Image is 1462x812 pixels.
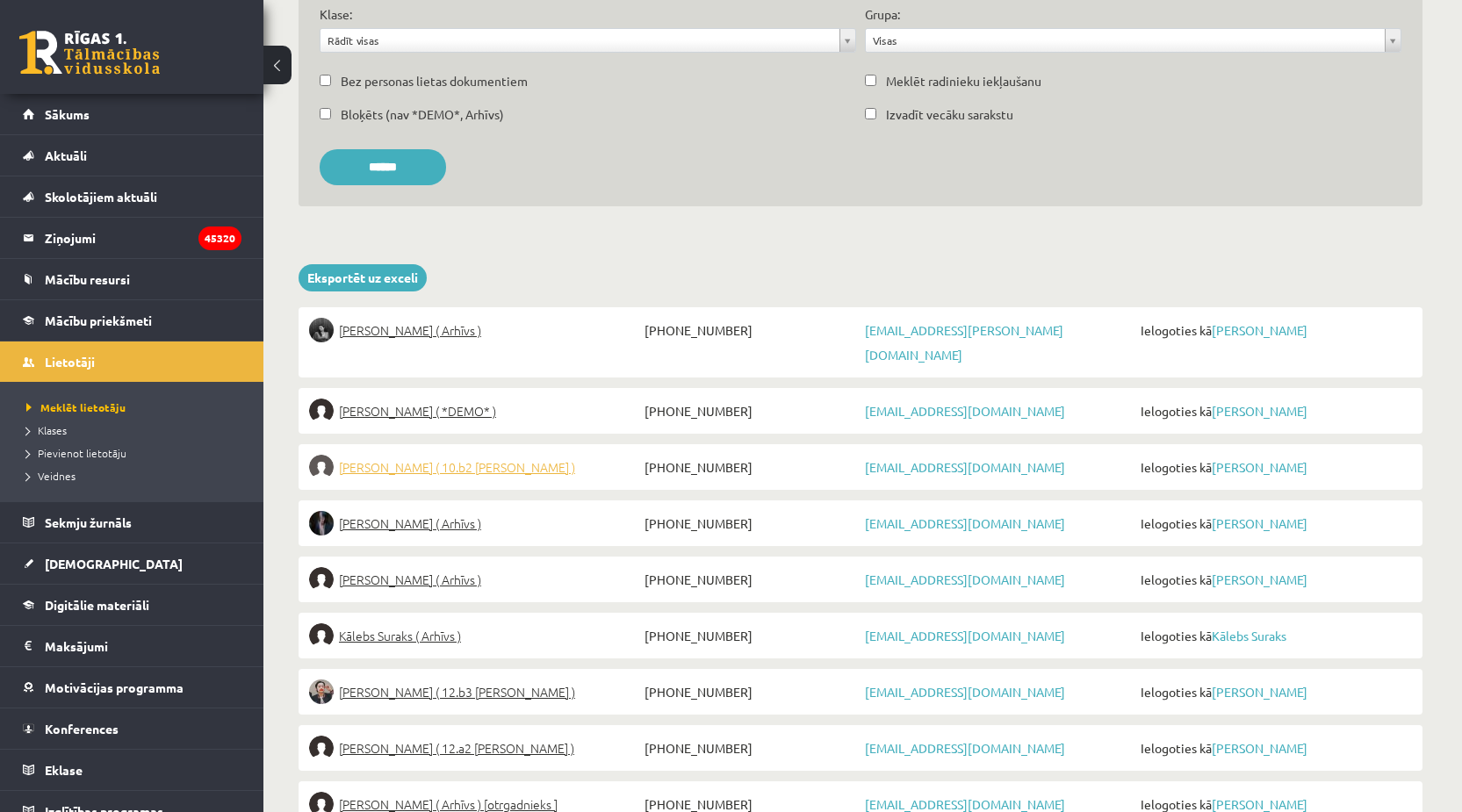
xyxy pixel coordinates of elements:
[865,459,1065,475] a: [EMAIL_ADDRESS][DOMAIN_NAME]
[23,259,241,299] a: Mācību resursi
[309,567,334,592] img: Milāna Rikmane
[640,511,861,535] span: [PHONE_NUMBER]
[341,105,504,124] label: Bloķēts (nav *DEMO*, Arhīvs)
[1136,399,1412,423] span: Ielogoties kā
[1212,515,1307,531] a: [PERSON_NAME]
[45,271,130,287] span: Mācību resursi
[865,515,1065,531] a: [EMAIL_ADDRESS][DOMAIN_NAME]
[1136,567,1412,592] span: Ielogoties kā
[1136,318,1412,342] span: Ielogoties kā
[26,469,76,483] span: Veidnes
[309,318,334,342] img: Aleksa Ērgle
[45,597,149,613] span: Digitālie materiāli
[640,455,861,479] span: [PHONE_NUMBER]
[45,762,83,778] span: Eklase
[45,626,241,666] legend: Maksājumi
[309,567,640,592] a: [PERSON_NAME] ( Arhīvs )
[866,29,1401,52] a: Visas
[23,667,241,708] a: Motivācijas programma
[1212,322,1307,338] a: [PERSON_NAME]
[339,736,574,760] span: [PERSON_NAME] ( 12.a2 [PERSON_NAME] )
[320,5,352,24] label: Klase:
[45,679,184,695] span: Motivācijas programma
[309,455,640,479] a: [PERSON_NAME] ( 10.b2 [PERSON_NAME] )
[339,318,481,342] span: [PERSON_NAME] ( Arhīvs )
[339,623,461,648] span: Kālebs Suraks ( Arhīvs )
[23,750,241,790] a: Eklase
[320,29,855,52] a: Rādīt visas
[339,679,575,704] span: [PERSON_NAME] ( 12.b3 [PERSON_NAME] )
[640,623,861,648] span: [PHONE_NUMBER]
[339,511,481,535] span: [PERSON_NAME] ( Arhīvs )
[1212,571,1307,587] a: [PERSON_NAME]
[309,318,640,342] a: [PERSON_NAME] ( Arhīvs )
[19,31,160,75] a: Rīgas 1. Tālmācības vidusskola
[886,72,1041,90] label: Meklēt radinieku iekļaušanu
[865,5,900,24] label: Grupa:
[865,796,1065,812] a: [EMAIL_ADDRESS][DOMAIN_NAME]
[45,147,87,163] span: Aktuāli
[309,399,640,423] a: [PERSON_NAME] ( *DEMO* )
[1136,455,1412,479] span: Ielogoties kā
[1212,459,1307,475] a: [PERSON_NAME]
[865,571,1065,587] a: [EMAIL_ADDRESS][DOMAIN_NAME]
[309,399,334,423] img: Linda Matisāne
[1212,628,1286,643] a: Kālebs Suraks
[23,300,241,341] a: Mācību priekšmeti
[26,468,246,484] a: Veidnes
[640,679,861,704] span: [PHONE_NUMBER]
[339,567,481,592] span: [PERSON_NAME] ( Arhīvs )
[341,72,528,90] label: Bez personas lietas dokumentiem
[23,502,241,543] a: Sekmju žurnāls
[23,543,241,584] a: [DEMOGRAPHIC_DATA]
[865,403,1065,419] a: [EMAIL_ADDRESS][DOMAIN_NAME]
[309,511,640,535] a: [PERSON_NAME] ( Arhīvs )
[26,400,126,414] span: Meklēt lietotāju
[1212,403,1307,419] a: [PERSON_NAME]
[45,106,90,122] span: Sākums
[23,94,241,134] a: Sākums
[886,105,1013,124] label: Izvadīt vecāku sarakstu
[23,135,241,176] a: Aktuāli
[45,313,152,328] span: Mācību priekšmeti
[26,399,246,415] a: Meklēt lietotāju
[45,189,157,205] span: Skolotājiem aktuāli
[640,318,861,342] span: [PHONE_NUMBER]
[309,511,334,535] img: Viktorija Petraite
[198,226,241,250] i: 45320
[865,740,1065,756] a: [EMAIL_ADDRESS][DOMAIN_NAME]
[1212,740,1307,756] a: [PERSON_NAME]
[1136,736,1412,760] span: Ielogoties kā
[26,446,126,460] span: Pievienot lietotāju
[1212,684,1307,700] a: [PERSON_NAME]
[640,399,861,423] span: [PHONE_NUMBER]
[1136,679,1412,704] span: Ielogoties kā
[26,445,246,461] a: Pievienot lietotāju
[45,514,132,530] span: Sekmju žurnāls
[23,341,241,382] a: Lietotāji
[309,736,334,760] img: Zlata Zima
[640,736,861,760] span: [PHONE_NUMBER]
[865,684,1065,700] a: [EMAIL_ADDRESS][DOMAIN_NAME]
[45,354,95,370] span: Lietotāji
[45,556,183,571] span: [DEMOGRAPHIC_DATA]
[23,585,241,625] a: Digitālie materiāli
[26,423,67,437] span: Klases
[309,623,640,648] a: Kālebs Suraks ( Arhīvs )
[45,218,241,258] legend: Ziņojumi
[23,218,241,258] a: Ziņojumi45320
[23,176,241,217] a: Skolotājiem aktuāli
[328,29,832,52] span: Rādīt visas
[309,679,640,704] a: [PERSON_NAME] ( 12.b3 [PERSON_NAME] )
[640,567,861,592] span: [PHONE_NUMBER]
[309,679,334,704] img: Aleksandra Timšina
[1212,796,1307,812] a: [PERSON_NAME]
[339,455,575,479] span: [PERSON_NAME] ( 10.b2 [PERSON_NAME] )
[23,708,241,749] a: Konferences
[339,399,496,423] span: [PERSON_NAME] ( *DEMO* )
[1136,623,1412,648] span: Ielogoties kā
[23,626,241,666] a: Maksājumi
[309,455,334,479] img: Linda Matisāne
[309,623,334,648] img: Kālebs Suraks
[309,736,640,760] a: [PERSON_NAME] ( 12.a2 [PERSON_NAME] )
